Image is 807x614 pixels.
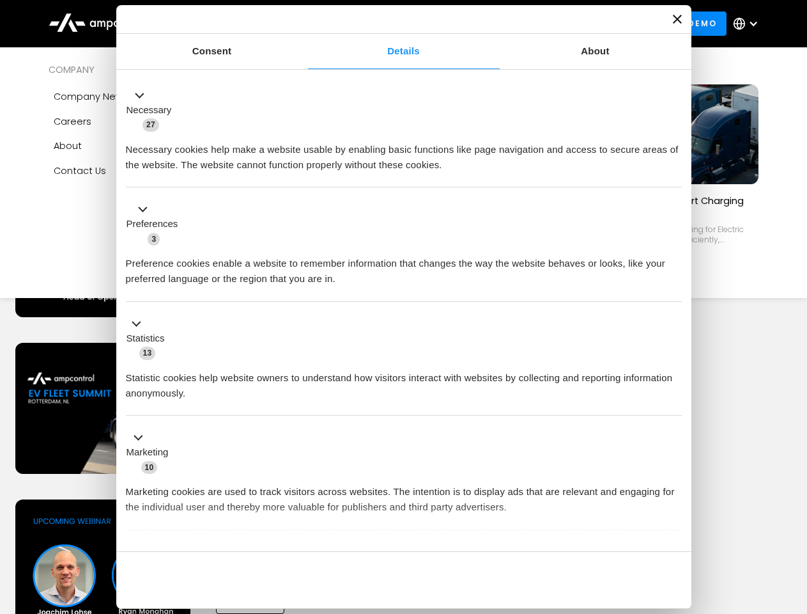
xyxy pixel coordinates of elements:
button: Close banner [673,15,682,24]
a: Details [308,34,500,69]
label: Marketing [127,445,169,460]
a: Consent [116,34,308,69]
span: 3 [148,233,160,246]
div: Marketing cookies are used to track visitors across websites. The intention is to display ads tha... [126,475,682,515]
a: Careers [49,109,207,134]
button: Necessary (27) [126,88,180,132]
button: Unclassified (2) [126,544,231,560]
a: About [49,134,207,158]
div: Preference cookies enable a website to remember information that changes the way the website beha... [126,246,682,287]
label: Necessary [127,103,172,118]
button: Statistics (13) [126,316,173,361]
a: About [500,34,691,69]
button: Okay [498,562,681,599]
div: COMPANY [49,63,207,77]
a: Company news [49,84,207,109]
label: Statistics [127,331,165,346]
div: Company news [54,90,128,104]
div: Necessary cookies help make a website usable by enabling basic functions like page navigation and... [126,132,682,173]
div: Statistic cookies help website owners to understand how visitors interact with websites by collec... [126,361,682,401]
label: Preferences [127,217,178,232]
div: Contact Us [54,164,106,178]
button: Marketing (10) [126,430,176,475]
span: 27 [142,118,159,131]
span: 2 [211,546,223,559]
a: Contact Us [49,159,207,183]
div: Careers [54,114,91,129]
button: Preferences (3) [126,202,186,247]
span: 13 [139,347,156,359]
div: About [54,139,82,153]
span: 10 [141,461,158,474]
